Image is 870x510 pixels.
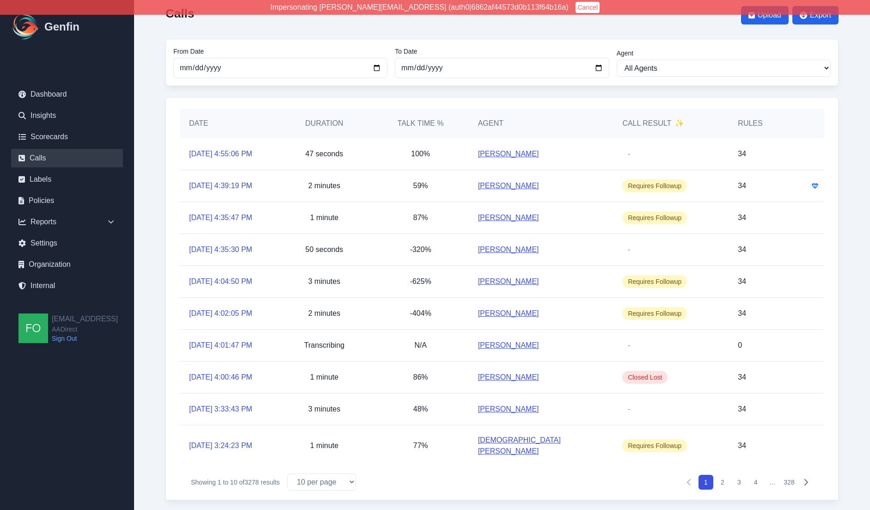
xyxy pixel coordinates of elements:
p: 34 [738,440,746,451]
span: 3278 [245,479,259,486]
a: [DATE] 3:33:43 PM [189,404,252,415]
button: 4 [748,475,763,490]
p: 1 minute [310,372,338,383]
h5: Duration [285,118,363,129]
a: [DATE] 3:24:23 PM [189,440,252,451]
a: Policies [11,191,123,210]
h1: Genfin [44,19,80,34]
a: Labels [11,170,123,189]
p: 3 minutes [308,404,340,415]
p: -625% [410,276,431,287]
p: Showing to of results [191,478,280,487]
h5: Date [189,118,267,129]
p: 34 [738,244,746,255]
p: 50 seconds [306,244,343,255]
span: N/A [414,341,427,349]
p: 87% [413,212,428,223]
span: - [622,403,636,416]
span: … [765,475,780,490]
span: Requires Followup [622,275,687,288]
a: [DATE] 4:35:30 PM [189,244,252,255]
a: Organization [11,255,123,274]
h5: Agent [478,118,503,129]
a: [PERSON_NAME] [478,372,539,383]
p: 3 minutes [308,276,340,287]
span: 10 [230,479,238,486]
p: 34 [738,308,746,319]
a: [DEMOGRAPHIC_DATA][PERSON_NAME] [478,435,604,457]
p: 34 [738,212,746,223]
span: - [622,243,636,256]
p: 0 [738,340,742,351]
a: Insights [11,106,123,125]
span: Requires Followup [622,439,687,452]
a: [DATE] 4:39:19 PM [189,180,252,191]
p: 34 [738,372,746,383]
a: [PERSON_NAME] [478,212,539,223]
span: AADirect [52,325,118,334]
p: 34 [738,404,746,415]
span: Export [810,10,831,21]
a: [DATE] 4:35:47 PM [189,212,252,223]
label: To Date [395,47,609,56]
h2: [EMAIL_ADDRESS] [52,313,118,325]
p: 100% [411,148,430,160]
p: -320% [410,244,431,255]
p: 34 [738,148,746,160]
a: Scorecards [11,128,123,146]
p: 1 minute [310,212,338,223]
button: 3 [732,475,747,490]
h5: Talk Time % [382,118,460,129]
a: Internal [11,277,123,295]
a: Settings [11,234,123,252]
a: [PERSON_NAME] [478,244,539,255]
p: 77% [413,440,428,451]
p: 34 [738,180,746,191]
p: 34 [738,276,746,287]
span: - [622,147,636,160]
p: 48% [413,404,428,415]
a: [PERSON_NAME] [478,308,539,319]
div: Reports [11,213,123,231]
a: [DATE] 4:04:50 PM [189,276,252,287]
label: Agent [617,49,831,58]
h5: Rules [738,118,762,129]
span: Closed Lost [622,371,668,384]
span: 1 [218,479,221,486]
p: -404% [410,308,431,319]
a: [PERSON_NAME] [478,276,539,287]
nav: Pagination [682,475,813,490]
a: [PERSON_NAME] [478,180,539,191]
span: Requires Followup [622,211,687,224]
a: Calls [11,149,123,167]
a: [PERSON_NAME] [478,148,539,160]
button: Upload [741,6,789,25]
a: [DATE] 4:01:47 PM [189,340,252,351]
h5: Call Result [622,118,684,129]
button: 1 [698,475,713,490]
button: Cancel [576,2,600,13]
p: 1 minute [310,440,338,451]
a: [DATE] 4:00:46 PM [189,372,252,383]
span: Requires Followup [622,307,687,320]
span: - [622,339,636,352]
img: Logo [11,12,41,42]
span: Requires Followup [622,179,687,192]
label: From Date [173,47,387,56]
span: ✨ [675,118,684,129]
a: [PERSON_NAME] [478,340,539,351]
button: 328 [782,475,796,490]
a: Sign Out [52,334,118,343]
a: [DATE] 4:02:05 PM [189,308,252,319]
p: 59% [413,180,428,191]
a: Dashboard [11,85,123,104]
p: 2 minutes [308,308,340,319]
button: Export [792,6,839,25]
img: founders@genfin.ai [18,313,48,343]
p: 86% [413,372,428,383]
a: [DATE] 4:55:06 PM [189,148,252,160]
p: 47 seconds [306,148,343,160]
button: 2 [715,475,730,490]
p: 2 minutes [308,180,340,191]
